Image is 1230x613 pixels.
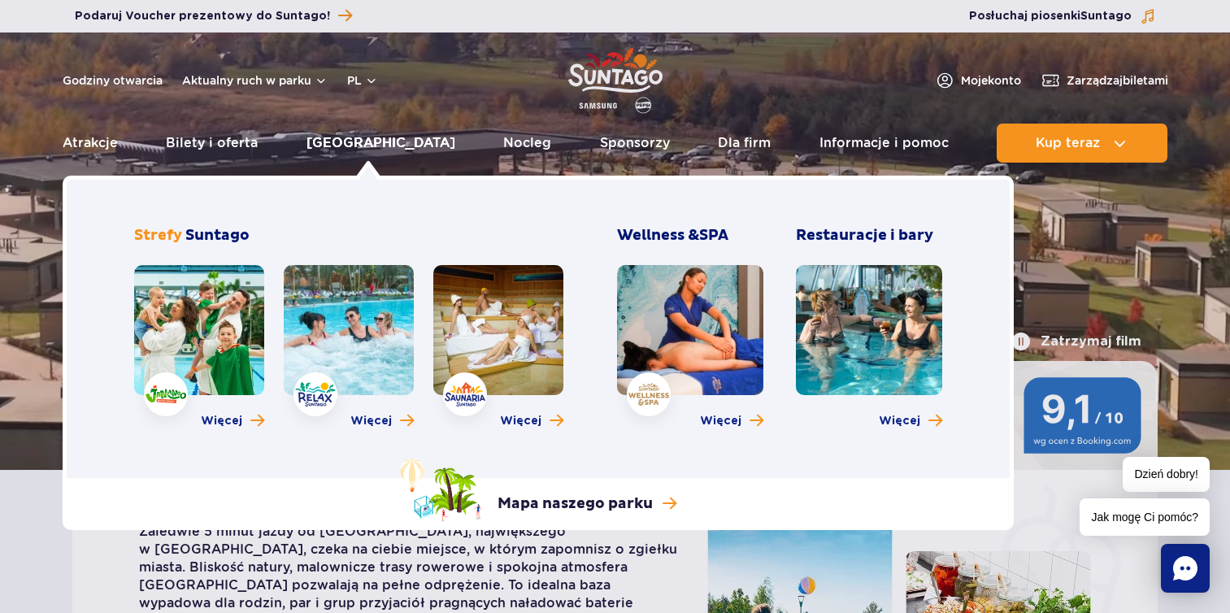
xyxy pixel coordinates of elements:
[306,124,455,163] a: [GEOGRAPHIC_DATA]
[1041,71,1168,90] a: Zarządzajbiletami
[879,413,920,429] span: Więcej
[1123,457,1210,492] span: Dzień dobry!
[617,226,728,245] span: Wellness &
[500,413,541,429] span: Więcej
[182,74,328,87] button: Aktualny ruch w parku
[166,124,258,163] a: Bilety i oferta
[134,226,182,245] span: Strefy
[997,124,1167,163] button: Kup teraz
[1067,72,1168,89] span: Zarządzaj biletami
[350,413,414,429] a: Więcej o strefie Relax
[718,124,771,163] a: Dla firm
[796,226,942,246] h3: Restauracje i bary
[350,413,392,429] span: Więcej
[600,124,670,163] a: Sponsorzy
[63,72,163,89] a: Godziny otwarcia
[699,226,728,245] span: SPA
[347,72,378,89] button: pl
[879,413,942,429] a: Więcej o Restauracje i bary
[400,459,676,522] a: Mapa naszego parku
[63,124,118,163] a: Atrakcje
[503,124,551,163] a: Nocleg
[700,413,763,429] a: Więcej o Wellness & SPA
[700,413,741,429] span: Więcej
[201,413,242,429] span: Więcej
[1036,136,1100,150] span: Kup teraz
[500,413,563,429] a: Więcej o strefie Saunaria
[498,494,653,514] p: Mapa naszego parku
[935,71,1021,90] a: Mojekonto
[185,226,250,245] span: Suntago
[1080,498,1210,536] span: Jak mogę Ci pomóc?
[201,413,264,429] a: Więcej o strefie Jamango
[1161,544,1210,593] div: Chat
[961,72,1021,89] span: Moje konto
[819,124,949,163] a: Informacje i pomoc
